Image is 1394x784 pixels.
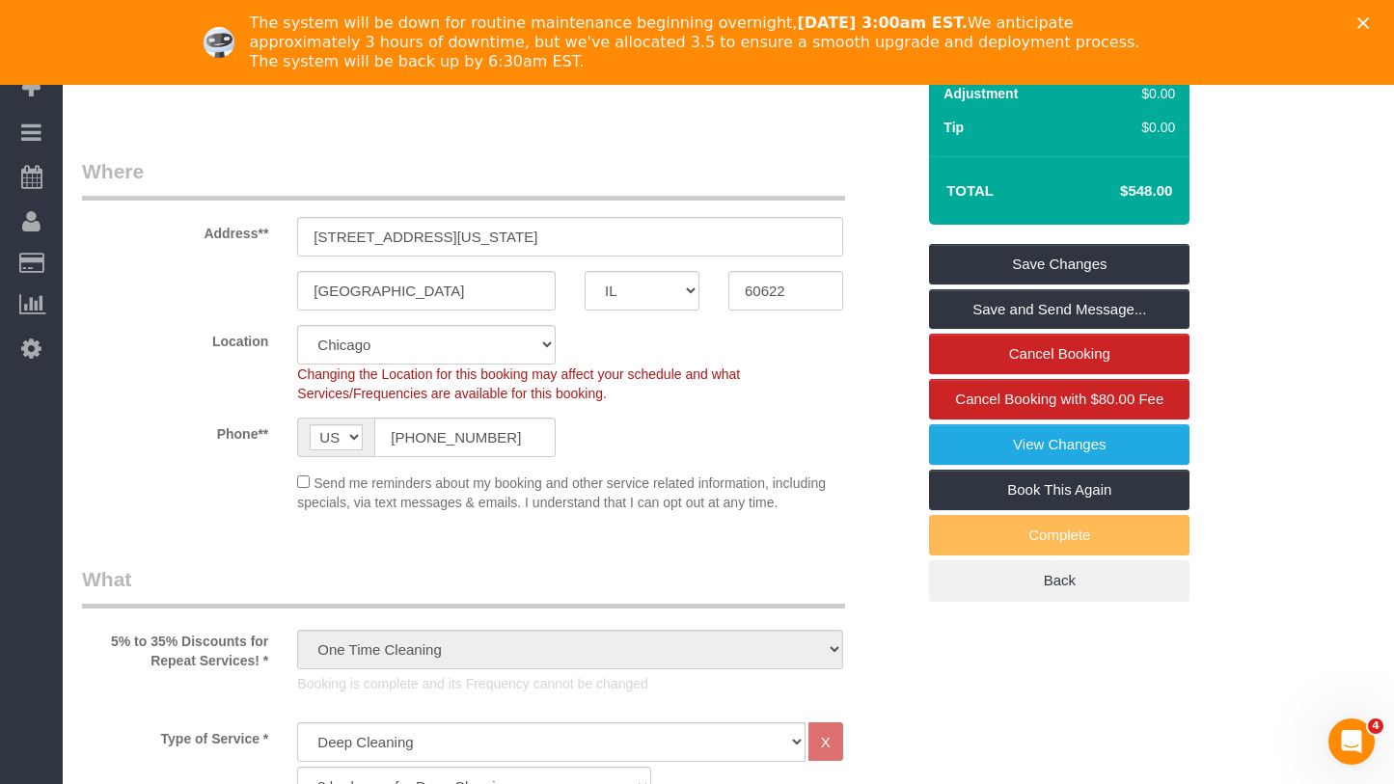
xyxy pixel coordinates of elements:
a: Save and Send Message... [929,289,1189,330]
input: Zip Code** [728,271,843,311]
a: Cancel Booking with $80.00 Fee [929,379,1189,419]
a: View Changes [929,424,1189,465]
a: Cancel Booking [929,334,1189,374]
iframe: Intercom live chat [1328,718,1375,765]
a: Back [929,560,1189,601]
a: Book This Again [929,470,1189,510]
div: The system will be down for routine maintenance beginning overnight, We anticipate approximately ... [250,14,1161,71]
h4: $548.00 [1062,183,1172,200]
p: Booking is complete and its Frequency cannot be changed [297,674,843,693]
label: Type of Service * [68,722,283,748]
label: 5% to 35% Discounts for Repeat Services! * [68,625,283,670]
a: Save Changes [929,244,1189,284]
strong: Total [946,182,994,199]
b: [DATE] 3:00am EST. [797,14,967,32]
legend: Where [82,157,845,201]
legend: What [82,565,845,608]
div: Close [1357,17,1377,29]
label: Location [68,325,283,351]
label: Adjustment [943,84,1018,103]
label: Tip [943,118,964,137]
div: $0.00 [1086,84,1176,103]
div: $0.00 [1086,118,1176,137]
span: Cancel Booking with $80.00 Fee [955,391,1163,407]
span: 4 [1368,718,1383,734]
span: Changing the Location for this booking may affect your schedule and what Services/Frequencies are... [297,366,740,401]
span: Send me reminders about my booking and other service related information, including specials, via... [297,475,826,510]
img: Profile image for Ellie [204,27,234,58]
